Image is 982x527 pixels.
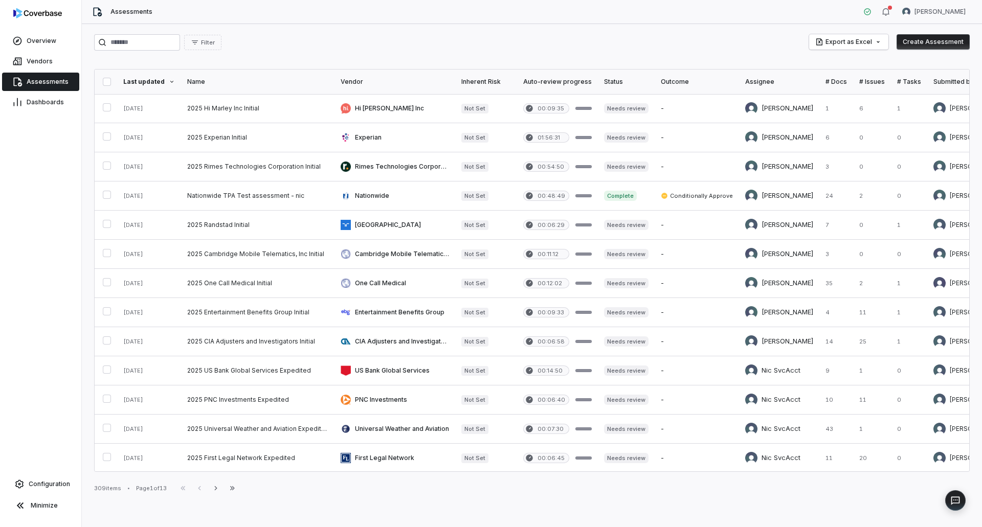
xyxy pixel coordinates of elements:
div: • [127,485,130,492]
img: Melanie Lorent avatar [902,8,910,16]
img: Melanie Lorent avatar [933,219,946,231]
img: Melanie Lorent avatar [745,335,757,348]
img: Melanie Lorent avatar [933,452,946,464]
div: # Docs [825,78,847,86]
button: Melanie Lorent avatar[PERSON_NAME] [896,4,972,19]
img: Brittany Durbin avatar [933,131,946,144]
span: Filter [201,39,215,47]
a: Vendors [2,52,79,71]
img: Nic Weilbacher avatar [933,190,946,202]
button: Export as Excel [809,34,888,50]
img: Nic SvcAcct avatar [745,452,757,464]
img: Melanie Lorent avatar [745,219,757,231]
div: Page 1 of 13 [136,485,167,492]
button: Create Assessment [897,34,970,50]
div: # Issues [859,78,885,86]
img: Melanie Lorent avatar [933,364,946,377]
div: Assignee [745,78,813,86]
div: Last updated [123,78,175,86]
div: # Tasks [897,78,921,86]
td: - [655,123,739,152]
div: Name [187,78,328,86]
div: Outcome [661,78,733,86]
td: - [655,327,739,356]
img: Brittany Durbin avatar [745,131,757,144]
td: - [655,269,739,298]
img: Melanie Lorent avatar [933,102,946,114]
div: 309 items [94,485,121,492]
button: Filter [184,35,221,50]
img: Melanie Lorent avatar [933,423,946,435]
div: Auto-review progress [523,78,592,86]
td: - [655,94,739,123]
img: logo-D7KZi-bG.svg [13,8,62,18]
img: Nic SvcAcct avatar [745,394,757,406]
img: REKHA KOTHANDARAMAN avatar [745,306,757,318]
img: Anita Ritter avatar [745,102,757,114]
img: Melanie Lorent avatar [933,306,946,318]
img: Anita Ritter avatar [745,248,757,260]
img: Nic SvcAcct avatar [745,364,757,377]
span: Vendors [27,57,53,65]
img: Chadd Myers avatar [745,161,757,173]
img: Chadd Myers avatar [933,161,946,173]
span: Configuration [29,480,70,488]
a: Dashboards [2,93,79,111]
a: Overview [2,32,79,50]
div: Vendor [341,78,449,86]
a: Assessments [2,73,79,91]
td: - [655,415,739,444]
img: Nic SvcAcct avatar [745,423,757,435]
td: - [655,385,739,415]
img: Melanie Lorent avatar [933,335,946,348]
span: Assessments [27,78,69,86]
td: - [655,444,739,473]
td: - [655,298,739,327]
span: Minimize [31,501,58,510]
span: Dashboards [27,98,64,106]
img: Melanie Lorent avatar [933,394,946,406]
div: Status [604,78,649,86]
img: Anita Ritter avatar [933,248,946,260]
td: - [655,211,739,240]
img: Nic Weilbacher avatar [745,190,757,202]
span: [PERSON_NAME] [914,8,966,16]
img: Kourtney Shields avatar [933,277,946,289]
a: Configuration [4,475,77,493]
td: - [655,152,739,181]
div: Inherent Risk [461,78,511,86]
span: Overview [27,37,56,45]
td: - [655,356,739,385]
button: Minimize [4,495,77,516]
span: Assessments [110,8,152,16]
td: - [655,240,739,269]
img: Chadd Myers avatar [745,277,757,289]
